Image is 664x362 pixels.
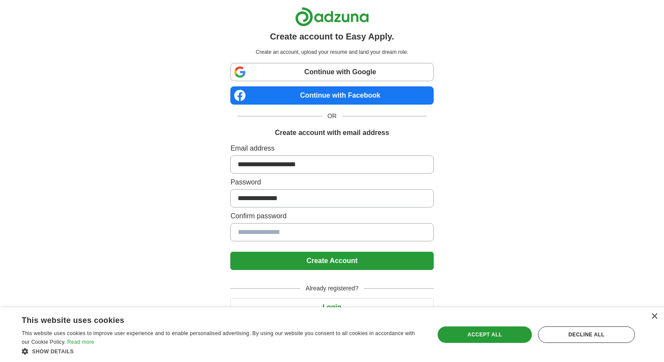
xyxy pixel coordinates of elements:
[230,143,433,154] label: Email address
[295,7,369,26] img: Adzuna logo
[230,298,433,316] button: Login
[22,313,401,326] div: This website uses cookies
[230,63,433,81] a: Continue with Google
[230,211,433,221] label: Confirm password
[300,284,363,293] span: Already registered?
[230,177,433,188] label: Password
[22,330,415,345] span: This website uses cookies to improve user experience and to enable personalised advertising. By u...
[538,326,635,343] div: Decline all
[438,326,532,343] div: Accept all
[651,313,657,320] div: Close
[270,30,394,43] h1: Create account to Easy Apply.
[32,349,74,355] span: Show details
[67,339,94,345] a: Read more, opens a new window
[230,252,433,270] button: Create Account
[230,303,433,311] a: Login
[275,128,389,138] h1: Create account with email address
[230,86,433,105] a: Continue with Facebook
[322,112,342,121] span: OR
[232,48,432,56] p: Create an account, upload your resume and land your dream role.
[22,347,422,355] div: Show details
